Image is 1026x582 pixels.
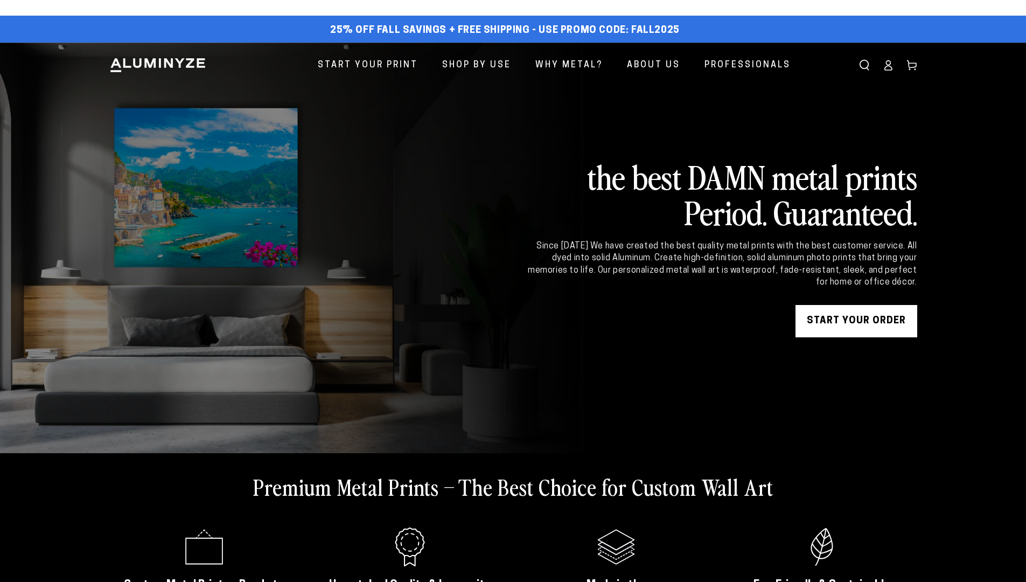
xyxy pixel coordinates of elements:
h2: Premium Metal Prints – The Best Choice for Custom Wall Art [253,473,773,501]
span: About Us [627,58,680,73]
span: Why Metal? [535,58,603,73]
span: 25% off FALL Savings + Free Shipping - Use Promo Code: FALL2025 [330,25,680,37]
div: Since [DATE] We have created the best quality metal prints with the best customer service. All dy... [526,240,917,289]
img: Aluminyze [109,57,206,73]
a: About Us [619,51,688,80]
a: Professionals [696,51,799,80]
a: Shop By Use [434,51,519,80]
span: Start Your Print [318,58,418,73]
summary: Search our site [853,53,876,77]
a: Why Metal? [527,51,611,80]
span: Shop By Use [442,58,511,73]
a: START YOUR Order [795,305,917,337]
a: Start Your Print [310,51,426,80]
h2: the best DAMN metal prints Period. Guaranteed. [526,158,917,230]
span: Professionals [704,58,791,73]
